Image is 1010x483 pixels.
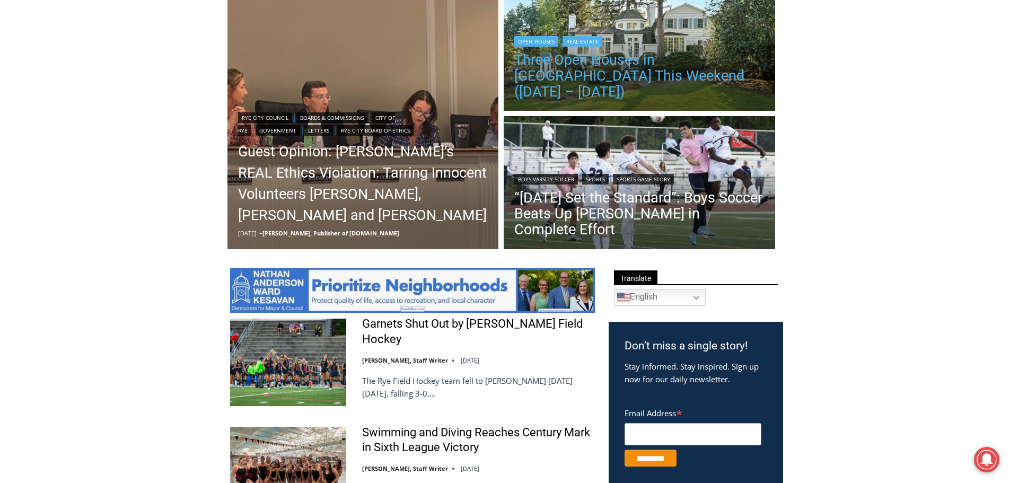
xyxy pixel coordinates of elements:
a: Three Open Houses in [GEOGRAPHIC_DATA] This Weekend ([DATE] – [DATE]) [514,52,765,100]
a: [PERSON_NAME], Staff Writer [362,464,448,472]
p: Stay informed. Stay inspired. Sign up now for our daily newsletter. [625,360,767,385]
span: Intern @ [DOMAIN_NAME] [277,106,491,129]
div: | | [514,172,765,185]
p: The Rye Field Hockey team fell to [PERSON_NAME] [DATE][DATE], falling 3-0…. [362,374,595,400]
a: [PERSON_NAME], Staff Writer [362,356,448,364]
a: Open Houses [514,36,558,47]
div: Live Music [111,31,142,87]
a: Sports [582,174,609,185]
a: English [614,289,706,306]
time: [DATE] [238,229,257,237]
a: [PERSON_NAME] Read Sanctuary Fall Fest: [DATE] [1,106,159,132]
a: Intern @ [DOMAIN_NAME] [255,103,514,132]
img: (PHOTO: Rye Boys Soccer's Eddie Kehoe (#9 pink) goes up for a header against Pelham on October 8,... [504,116,775,252]
img: en [617,291,630,304]
a: Read More “Today Set the Standard”: Boys Soccer Beats Up Pelham in Complete Effort [504,116,775,252]
h3: Don’t miss a single story! [625,338,767,355]
label: Email Address [625,402,761,421]
div: | | | | | [238,110,488,136]
h4: [PERSON_NAME] Read Sanctuary Fall Fest: [DATE] [8,107,141,131]
a: Letters [304,125,333,136]
div: 4 [111,90,116,100]
a: “[DATE] Set the Standard”: Boys Soccer Beats Up [PERSON_NAME] in Complete Effort [514,190,765,238]
div: / [119,90,121,100]
a: Real Estate [563,36,602,47]
div: 6 [124,90,129,100]
img: Garnets Shut Out by Horace Greeley Field Hockey [230,319,346,406]
time: [DATE] [461,356,479,364]
a: Government [256,125,300,136]
div: "I learned about the history of a place I’d honestly never considered even as a resident of [GEOG... [268,1,501,103]
a: Rye City Board of Ethics [337,125,414,136]
a: Boys Varsity Soccer [514,174,578,185]
a: Swimming and Diving Reaches Century Mark in Sixth League Victory [362,425,595,455]
a: Boards & Commissions [296,112,367,123]
a: Rye City Council [238,112,292,123]
span: Translate [614,270,657,285]
a: [PERSON_NAME], Publisher of [DOMAIN_NAME] [262,229,399,237]
span: – [259,229,262,237]
a: Sports Game Story [613,174,674,185]
time: [DATE] [461,464,479,472]
a: Guest Opinion: [PERSON_NAME]’s REAL Ethics Violation: Tarring Innocent Volunteers [PERSON_NAME], ... [238,141,488,226]
div: | [514,34,765,47]
a: Garnets Shut Out by [PERSON_NAME] Field Hockey [362,317,595,347]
